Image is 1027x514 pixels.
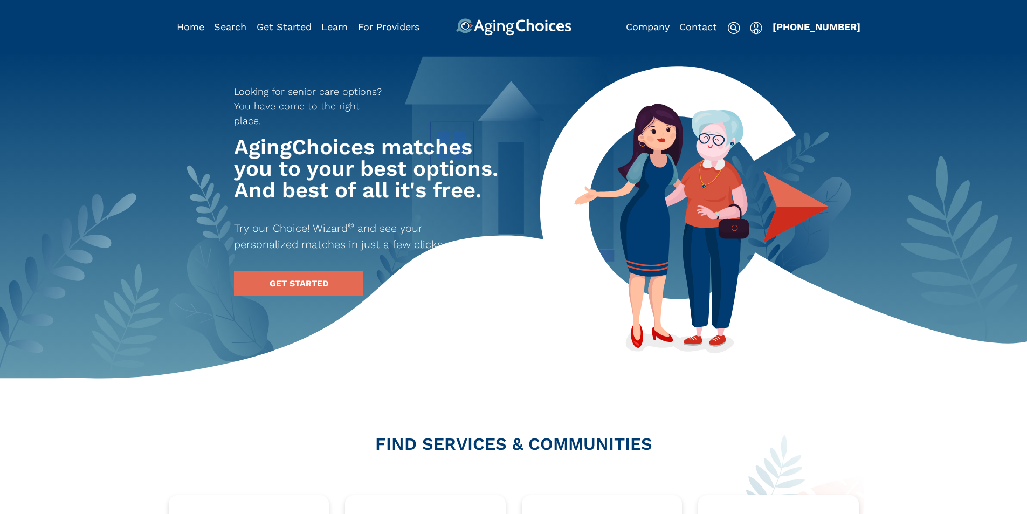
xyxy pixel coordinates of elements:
a: Contact [679,21,717,32]
p: Looking for senior care options? You have come to the right place. [234,84,389,128]
a: Search [214,21,246,32]
img: AgingChoices [456,18,571,36]
h1: AgingChoices matches you to your best options. And best of all it's free. [234,136,504,201]
a: Get Started [257,21,312,32]
img: search-icon.svg [727,22,740,35]
a: Home [177,21,204,32]
a: Company [626,21,670,32]
a: [PHONE_NUMBER] [773,21,860,32]
div: Popover trigger [750,18,762,36]
div: Popover trigger [214,18,246,36]
a: For Providers [358,21,419,32]
img: user-icon.svg [750,22,762,35]
sup: © [348,221,354,230]
a: Learn [321,21,348,32]
a: GET STARTED [234,271,363,296]
h2: FIND SERVICES & COMMUNITIES [169,435,859,453]
p: Try our Choice! Wizard and see your personalized matches in just a few clicks. [234,220,484,252]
